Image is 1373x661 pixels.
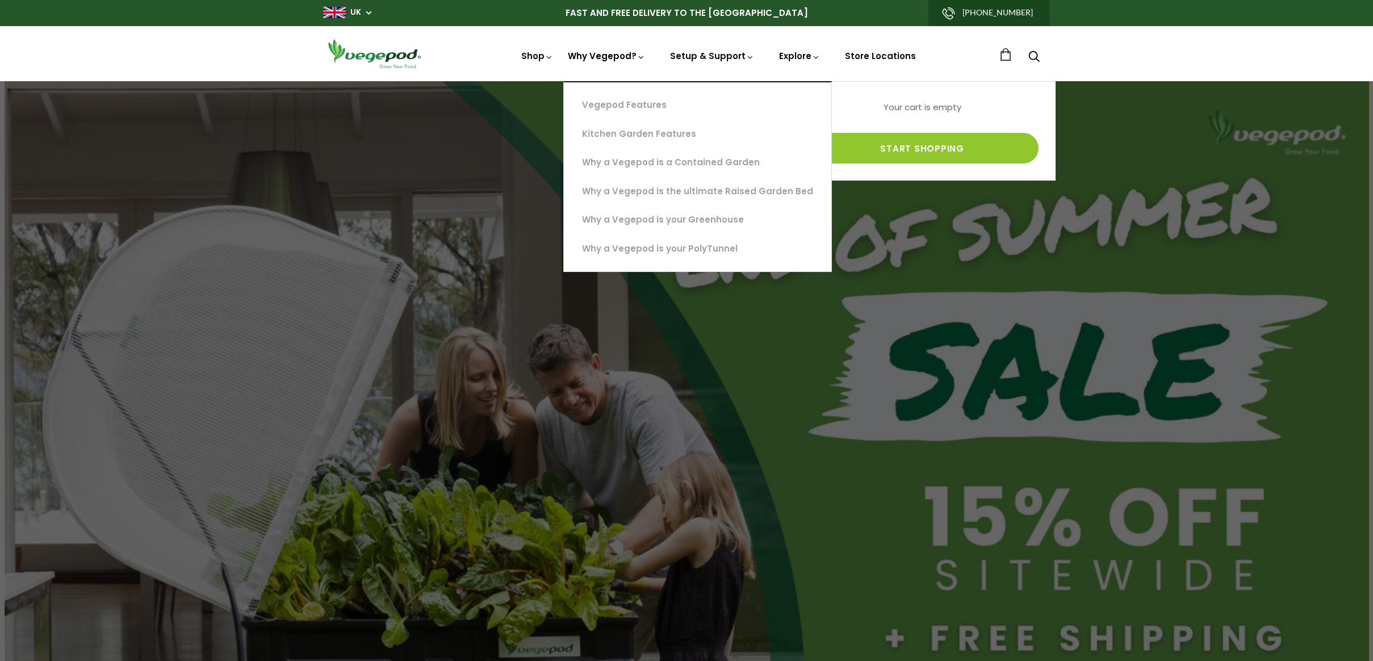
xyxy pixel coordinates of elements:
[670,50,754,62] a: Setup & Support
[1028,52,1040,64] a: Search
[323,37,425,70] img: Vegepod
[845,50,916,62] a: Store Locations
[323,7,346,18] img: gb_large.png
[564,177,831,206] a: Why a Vegepod is the ultimate Raised Garden Bed
[564,91,831,120] a: Vegepod Features
[564,235,831,263] a: Why a Vegepod is your PolyTunnel
[779,50,820,62] a: Explore
[564,148,831,177] a: Why a Vegepod is a Contained Garden
[564,120,831,149] a: Kitchen Garden Features
[564,206,831,235] a: Why a Vegepod is your Greenhouse
[521,50,553,62] a: Shop
[806,99,1039,116] p: Your cart is empty
[350,7,361,18] a: UK
[806,133,1039,164] a: Start shopping
[568,50,645,139] a: Why Vegepod?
